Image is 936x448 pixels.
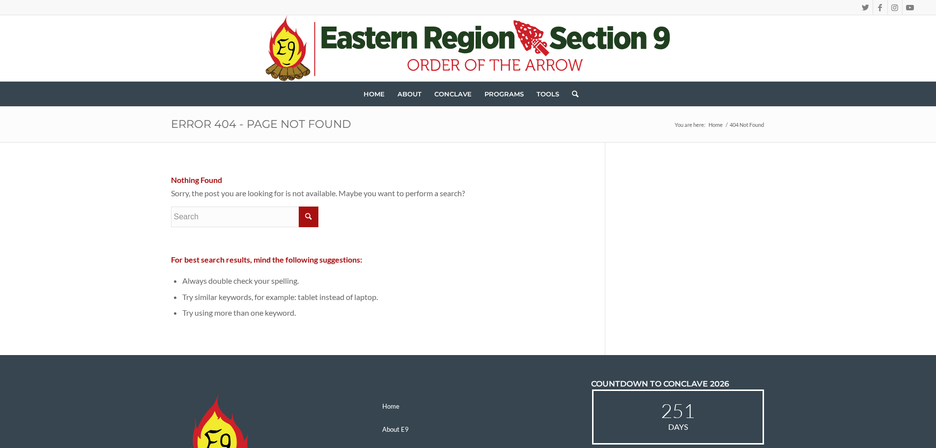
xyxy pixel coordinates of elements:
[364,90,385,98] span: Home
[478,82,530,106] a: Programs
[434,90,472,98] span: Conclave
[357,82,391,106] a: Home
[707,121,724,128] a: Home
[675,121,706,128] span: You are here:
[391,82,428,106] a: About
[397,90,422,98] span: About
[728,121,766,128] span: 404 Not Found
[171,112,766,137] h1: Error 404 - page not found
[724,121,728,128] span: /
[603,420,753,433] span: Days
[428,82,478,106] a: Conclave
[171,255,362,264] strong: For best search results, mind the following suggestions:
[484,90,524,98] span: Programs
[182,305,580,321] li: Try using more than one keyword.
[591,379,729,388] span: COUNTDOWN TO CONCLAVE 2026
[381,394,555,418] a: Home
[171,175,222,184] strong: Nothing Found
[171,174,580,200] p: Sorry, the post you are looking for is not available. Maybe you want to perform a search?
[530,82,566,106] a: Tools
[566,82,578,106] a: Search
[709,121,723,128] span: Home
[537,90,559,98] span: Tools
[299,207,318,227] input: 
[171,207,318,227] input: Search
[182,289,580,305] li: Try similar keywords, for example: tablet instead of laptop.
[603,401,753,420] span: 251
[381,418,555,441] a: About E9
[182,273,580,289] li: Always double check your spelling.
